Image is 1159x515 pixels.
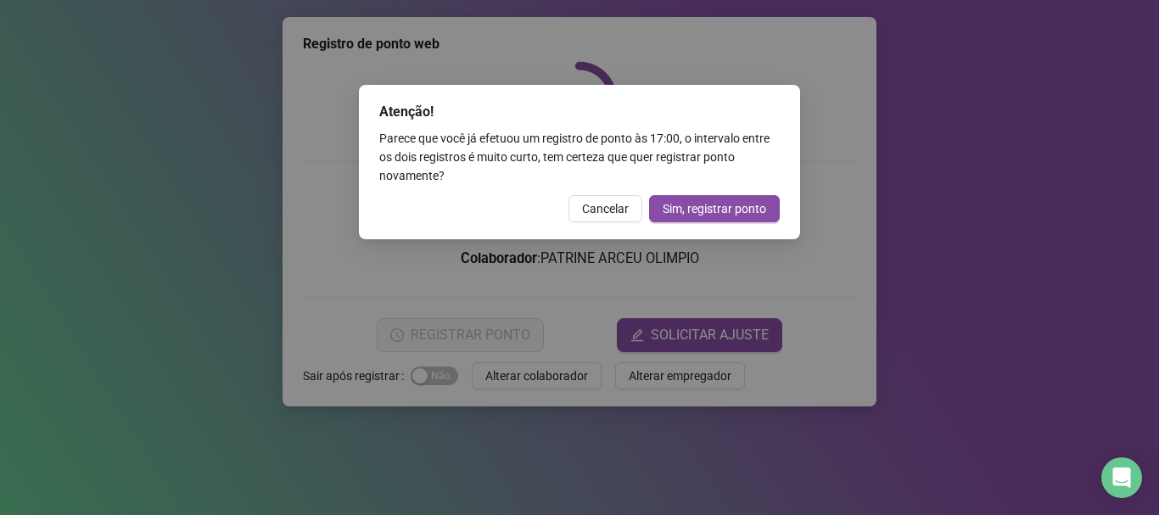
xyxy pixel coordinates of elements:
span: Sim, registrar ponto [663,199,766,218]
span: Cancelar [582,199,629,218]
div: Parece que você já efetuou um registro de ponto às 17:00 , o intervalo entre os dois registros é ... [379,129,780,185]
div: Atenção! [379,102,780,122]
button: Sim, registrar ponto [649,195,780,222]
button: Cancelar [568,195,642,222]
div: Open Intercom Messenger [1101,457,1142,498]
